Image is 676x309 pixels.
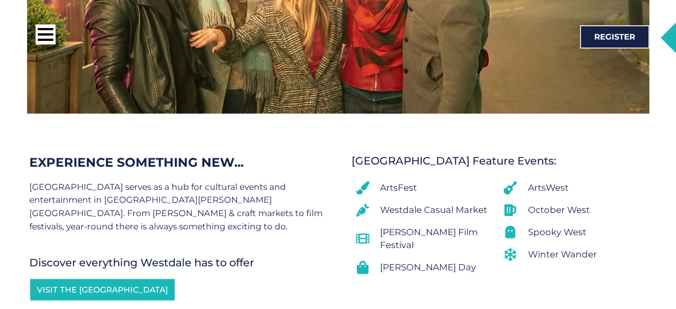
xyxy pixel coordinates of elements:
h2: [GEOGRAPHIC_DATA] Feature Events: [352,154,647,168]
h1: Experience something new... [29,154,325,171]
span: Spooky West [526,226,586,239]
h2: Discover everything Westdale has to offer [29,256,325,269]
span: [PERSON_NAME] Film Festival [378,226,495,252]
span: ArtsFest [378,181,417,195]
a: Register [580,25,649,48]
p: [GEOGRAPHIC_DATA] serves as a hub for cultural events and entertainment in [GEOGRAPHIC_DATA][PERS... [29,181,325,233]
span: Westdale Casual Market [378,204,487,217]
span: Register [594,33,635,41]
span: ArtsWest [526,181,568,195]
span: October West [526,204,590,217]
span: [PERSON_NAME] Day [378,261,476,274]
a: Visit the [GEOGRAPHIC_DATA] [29,278,176,301]
span: Winter Wander [526,248,597,261]
span: Visit the [GEOGRAPHIC_DATA] [37,286,168,294]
